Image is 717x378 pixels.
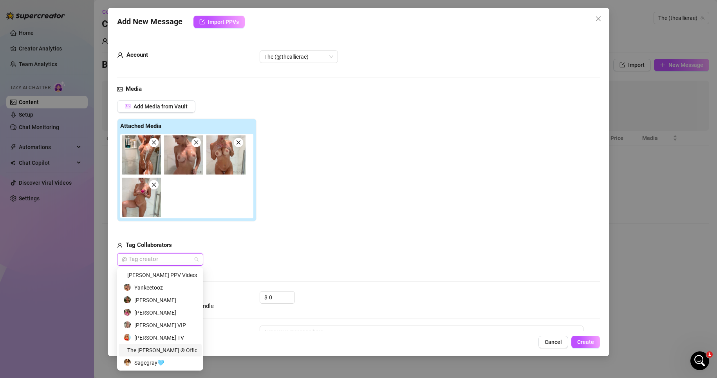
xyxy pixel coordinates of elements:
span: Create [577,339,594,345]
img: avatar.jpg [124,284,131,291]
div: Courtney Tillia [119,294,202,306]
div: [PERSON_NAME] VIP [123,321,197,329]
span: Add Media from Vault [134,103,188,110]
div: Sagegray🩵 [123,358,197,367]
span: picture [125,103,130,109]
button: Close [592,13,605,25]
img: media [206,135,246,175]
div: [PERSON_NAME] [123,296,197,304]
img: media [122,178,161,217]
img: media [164,135,203,175]
button: Create [571,336,600,348]
div: Yankeetooz [119,281,202,294]
div: Allie Rae TV [119,331,202,344]
span: close [595,16,601,22]
div: Rachel Jade VIP [119,319,202,331]
div: Yankeetooz [123,283,197,292]
div: [PERSON_NAME] PPV Videos - INSTANT ACCESS [123,271,197,279]
img: avatar.jpg [124,309,131,316]
div: Allie Rae PPV Videos - INSTANT ACCESS [119,269,202,281]
div: [PERSON_NAME] TV [123,333,197,342]
span: Add New Message [117,16,182,28]
span: close [151,182,157,187]
span: import [199,19,205,25]
img: avatar.jpg [124,296,131,303]
span: Cancel [545,339,562,345]
strong: Media [126,85,142,92]
span: Import PPVs [208,19,239,25]
img: avatar.jpg [124,334,131,341]
div: The Allie Rae ® Official Onlyfans Page [119,344,202,356]
div: Marie Dee [119,306,202,319]
button: Cancel [538,336,568,348]
span: picture [117,85,123,94]
div: [PERSON_NAME] [123,308,197,317]
img: avatar.jpg [124,321,131,328]
span: close [193,140,199,145]
strong: Attached Media [120,122,161,130]
span: user [117,50,123,60]
span: user [117,241,123,250]
div: The [PERSON_NAME] ® Official Onlyfans Page [123,346,197,355]
button: Add Media from Vault [117,100,195,113]
span: close [151,140,157,145]
strong: Account [126,51,148,58]
span: Close [592,16,605,22]
img: media [122,135,161,175]
div: Sagegray🩵 [119,356,202,369]
span: close [236,140,241,145]
strong: Tag Collaborators [126,241,172,248]
iframe: Intercom live chat [690,351,709,370]
span: The (@theallierae) [264,51,333,63]
button: Import PPVs [193,16,245,28]
span: 1 [706,351,713,358]
img: avatar.jpg [124,359,131,366]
